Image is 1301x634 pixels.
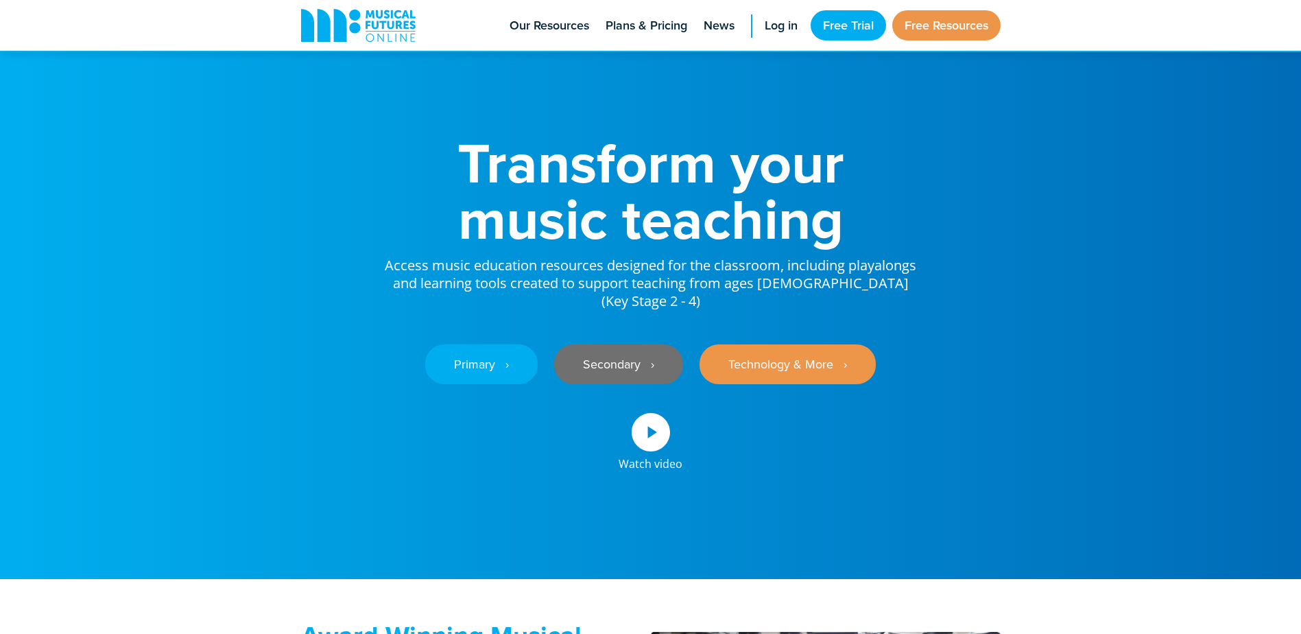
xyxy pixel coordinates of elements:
[700,344,876,384] a: Technology & More ‎‏‏‎ ‎ ›
[383,247,918,310] p: Access music education resources designed for the classroom, including playalongs and learning to...
[765,16,798,35] span: Log in
[811,10,886,40] a: Free Trial
[425,344,538,384] a: Primary ‎‏‏‎ ‎ ›
[619,451,682,469] div: Watch video
[606,16,687,35] span: Plans & Pricing
[510,16,589,35] span: Our Resources
[554,344,683,384] a: Secondary ‎‏‏‎ ‎ ›
[383,134,918,247] h1: Transform your music teaching
[892,10,1001,40] a: Free Resources
[704,16,735,35] span: News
